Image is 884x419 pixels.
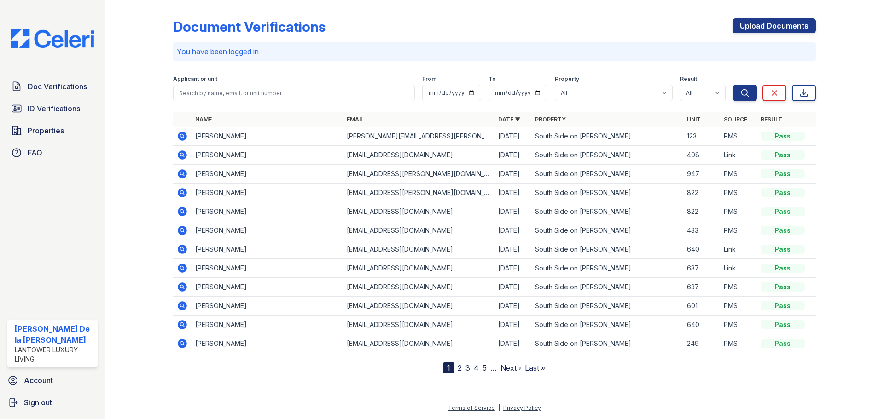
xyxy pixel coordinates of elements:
div: Pass [761,301,805,310]
a: Last » [525,363,545,373]
a: Next › [500,363,521,373]
td: [DATE] [494,316,531,334]
td: [EMAIL_ADDRESS][PERSON_NAME][DOMAIN_NAME] [343,165,494,184]
td: South Side on [PERSON_NAME] [531,316,683,334]
div: Pass [761,245,805,254]
a: Account [4,371,101,390]
td: [PERSON_NAME] [192,316,343,334]
td: South Side on [PERSON_NAME] [531,146,683,165]
td: [DATE] [494,259,531,278]
td: [EMAIL_ADDRESS][DOMAIN_NAME] [343,240,494,259]
td: PMS [720,202,757,221]
td: [DATE] [494,240,531,259]
a: Result [761,116,782,123]
div: Pass [761,169,805,178]
div: Pass [761,207,805,216]
td: PMS [720,334,757,353]
td: Link [720,240,757,259]
a: Properties [7,121,98,140]
div: 1 [443,362,454,373]
td: Link [720,259,757,278]
td: PMS [720,127,757,146]
td: PMS [720,297,757,316]
div: Pass [761,339,805,348]
a: Source [724,116,747,123]
a: Sign out [4,393,101,412]
label: Result [680,75,697,83]
td: [DATE] [494,334,531,353]
div: Pass [761,264,805,273]
td: [PERSON_NAME] [192,221,343,240]
td: South Side on [PERSON_NAME] [531,259,683,278]
div: | [498,404,500,411]
td: South Side on [PERSON_NAME] [531,297,683,316]
a: 4 [474,363,479,373]
td: South Side on [PERSON_NAME] [531,278,683,297]
a: 2 [458,363,462,373]
td: [PERSON_NAME][EMAIL_ADDRESS][PERSON_NAME][DOMAIN_NAME] [343,127,494,146]
td: South Side on [PERSON_NAME] [531,127,683,146]
span: ID Verifications [28,103,80,114]
a: Name [195,116,212,123]
td: [PERSON_NAME] [192,165,343,184]
td: 640 [683,240,720,259]
a: Date ▼ [498,116,520,123]
label: Property [555,75,579,83]
td: [PERSON_NAME] [192,278,343,297]
a: Privacy Policy [503,404,541,411]
a: ID Verifications [7,99,98,118]
td: [PERSON_NAME] [192,259,343,278]
p: You have been logged in [177,46,812,57]
div: Pass [761,320,805,329]
td: [PERSON_NAME] [192,240,343,259]
td: [EMAIL_ADDRESS][DOMAIN_NAME] [343,202,494,221]
div: Pass [761,150,805,160]
td: PMS [720,165,757,184]
a: Upload Documents [733,18,816,33]
td: 822 [683,184,720,202]
td: South Side on [PERSON_NAME] [531,240,683,259]
td: [EMAIL_ADDRESS][DOMAIN_NAME] [343,146,494,165]
td: [EMAIL_ADDRESS][DOMAIN_NAME] [343,278,494,297]
td: [PERSON_NAME] [192,297,343,316]
td: 947 [683,165,720,184]
div: Pass [761,282,805,292]
td: 249 [683,334,720,353]
td: [DATE] [494,165,531,184]
td: PMS [720,316,757,334]
td: 640 [683,316,720,334]
a: Terms of Service [448,404,495,411]
a: 5 [483,363,487,373]
td: [DATE] [494,127,531,146]
td: 637 [683,259,720,278]
label: To [489,75,496,83]
span: … [490,362,497,373]
td: South Side on [PERSON_NAME] [531,221,683,240]
td: PMS [720,278,757,297]
td: 822 [683,202,720,221]
span: Account [24,375,53,386]
td: [PERSON_NAME] [192,202,343,221]
td: [EMAIL_ADDRESS][DOMAIN_NAME] [343,334,494,353]
label: From [422,75,436,83]
td: [EMAIL_ADDRESS][DOMAIN_NAME] [343,297,494,316]
td: South Side on [PERSON_NAME] [531,334,683,353]
td: 433 [683,221,720,240]
td: [DATE] [494,278,531,297]
td: 123 [683,127,720,146]
div: [PERSON_NAME] De la [PERSON_NAME] [15,323,94,345]
span: Sign out [24,397,52,408]
td: [PERSON_NAME] [192,146,343,165]
td: [EMAIL_ADDRESS][DOMAIN_NAME] [343,259,494,278]
td: 601 [683,297,720,316]
td: Link [720,146,757,165]
div: Pass [761,188,805,197]
td: [PERSON_NAME] [192,127,343,146]
td: [DATE] [494,221,531,240]
td: [DATE] [494,297,531,316]
div: Pass [761,132,805,141]
td: South Side on [PERSON_NAME] [531,165,683,184]
td: [DATE] [494,146,531,165]
a: FAQ [7,143,98,162]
